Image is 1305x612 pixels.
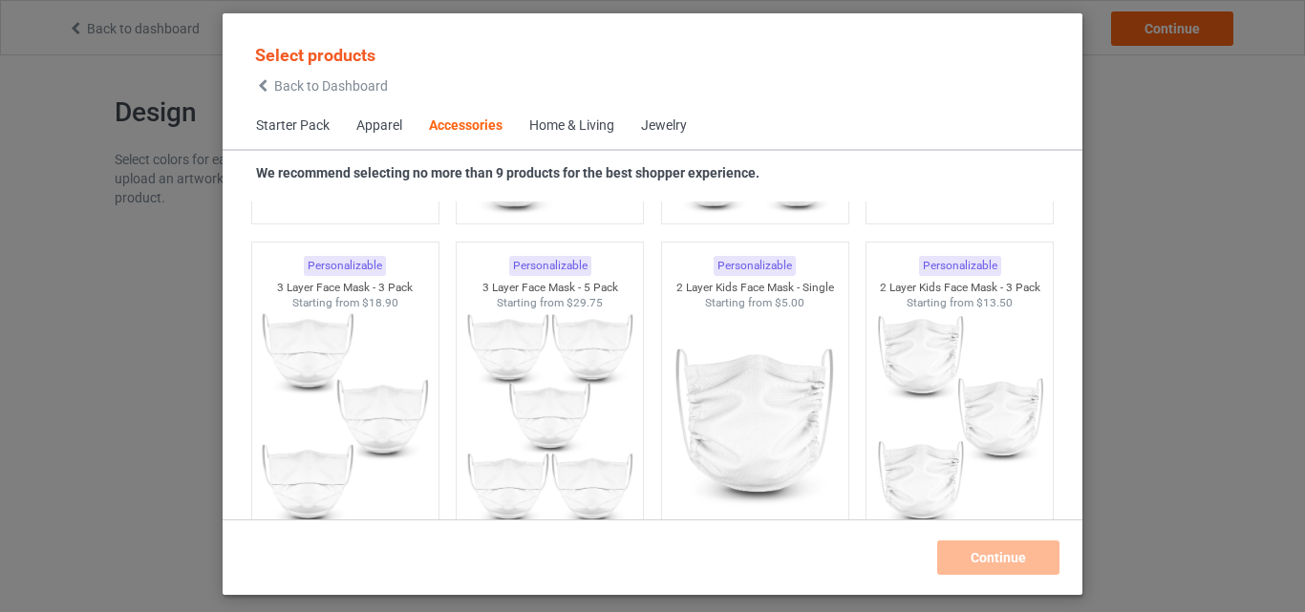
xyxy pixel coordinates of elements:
[714,256,796,276] div: Personalizable
[243,103,343,149] span: Starter Pack
[976,296,1013,309] span: $13.50
[641,116,687,136] div: Jewelry
[567,296,603,309] span: $29.75
[256,165,759,180] strong: We recommend selecting no more than 9 products for the best shopper experience.
[874,311,1045,525] img: regular.jpg
[464,311,635,525] img: regular.jpg
[255,45,375,65] span: Select products
[866,295,1053,311] div: Starting from
[304,256,386,276] div: Personalizable
[274,78,388,94] span: Back to Dashboard
[919,256,1001,276] div: Personalizable
[457,295,643,311] div: Starting from
[252,280,439,296] div: 3 Layer Face Mask - 3 Pack
[356,116,402,136] div: Apparel
[662,295,848,311] div: Starting from
[509,256,591,276] div: Personalizable
[775,296,804,309] span: $5.00
[362,296,398,309] span: $18.90
[252,295,439,311] div: Starting from
[662,280,848,296] div: 2 Layer Kids Face Mask - Single
[457,280,643,296] div: 3 Layer Face Mask - 5 Pack
[866,280,1053,296] div: 2 Layer Kids Face Mask - 3 Pack
[529,116,614,136] div: Home & Living
[670,311,841,525] img: regular.jpg
[260,311,431,525] img: regular.jpg
[429,116,503,136] div: Accessories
